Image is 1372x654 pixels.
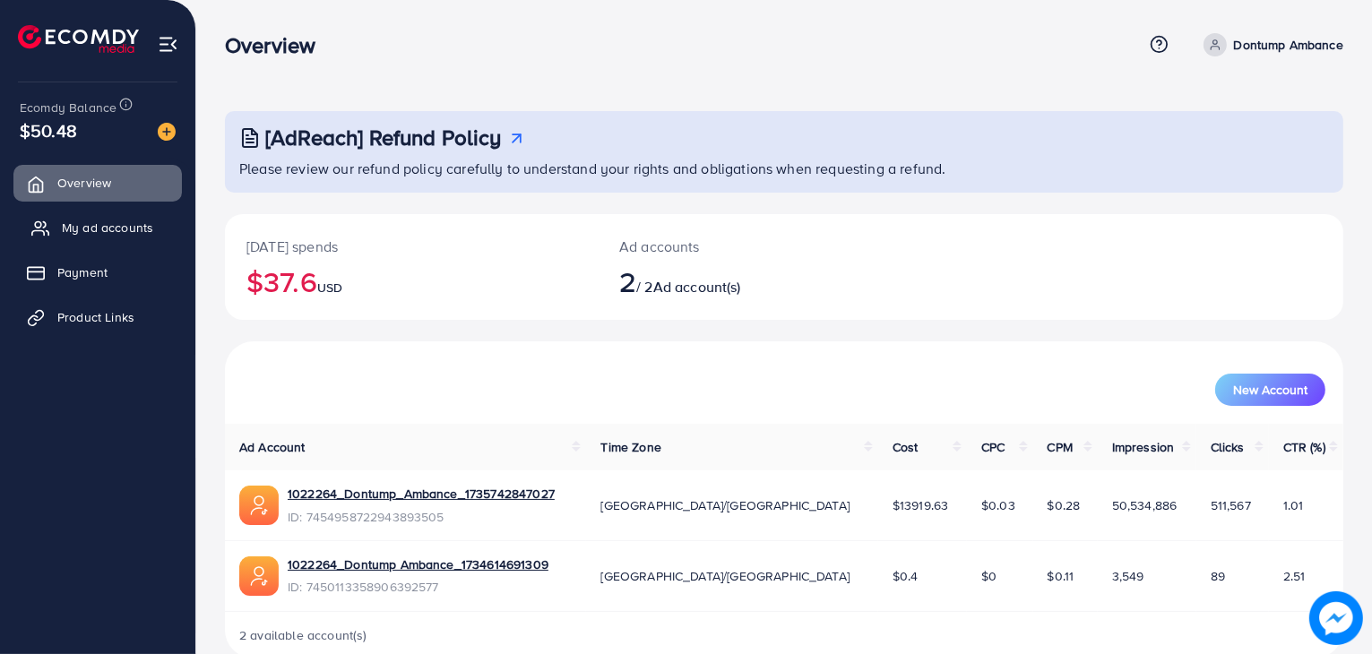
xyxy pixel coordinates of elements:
[653,277,741,297] span: Ad account(s)
[20,117,77,143] span: $50.48
[158,123,176,141] img: image
[893,438,919,456] span: Cost
[600,567,850,585] span: [GEOGRAPHIC_DATA]/[GEOGRAPHIC_DATA]
[57,263,108,281] span: Payment
[1234,34,1343,56] p: Dontump Ambance
[1283,567,1306,585] span: 2.51
[1211,496,1251,514] span: 511,567
[600,438,660,456] span: Time Zone
[288,578,548,596] span: ID: 7450113358906392577
[619,261,636,302] span: 2
[239,438,306,456] span: Ad Account
[981,567,997,585] span: $0
[288,485,555,503] a: 1022264_Dontump_Ambance_1735742847027
[246,264,576,298] h2: $37.6
[893,567,919,585] span: $0.4
[13,299,182,335] a: Product Links
[1211,567,1225,585] span: 89
[619,236,856,257] p: Ad accounts
[239,486,279,525] img: ic-ads-acc.e4c84228.svg
[265,125,502,151] h3: [AdReach] Refund Policy
[600,496,850,514] span: [GEOGRAPHIC_DATA]/[GEOGRAPHIC_DATA]
[1112,496,1178,514] span: 50,534,886
[158,34,178,55] img: menu
[1309,591,1363,645] img: image
[619,264,856,298] h2: / 2
[20,99,116,116] span: Ecomdy Balance
[225,32,330,58] h3: Overview
[1215,374,1325,406] button: New Account
[1048,496,1081,514] span: $0.28
[18,25,139,53] img: logo
[13,210,182,245] a: My ad accounts
[239,158,1333,179] p: Please review our refund policy carefully to understand your rights and obligations when requesti...
[1112,567,1144,585] span: 3,549
[239,556,279,596] img: ic-ads-acc.e4c84228.svg
[1211,438,1245,456] span: Clicks
[239,626,367,644] span: 2 available account(s)
[57,174,111,192] span: Overview
[1112,438,1175,456] span: Impression
[893,496,948,514] span: $13919.63
[13,165,182,201] a: Overview
[246,236,576,257] p: [DATE] spends
[1283,438,1325,456] span: CTR (%)
[981,496,1015,514] span: $0.03
[1283,496,1304,514] span: 1.01
[1233,383,1307,396] span: New Account
[62,219,153,237] span: My ad accounts
[57,308,134,326] span: Product Links
[1048,438,1073,456] span: CPM
[288,555,548,573] a: 1022264_Dontump Ambance_1734614691309
[288,508,555,526] span: ID: 7454958722943893505
[317,279,342,297] span: USD
[981,438,1005,456] span: CPC
[1196,33,1343,56] a: Dontump Ambance
[1048,567,1074,585] span: $0.11
[13,254,182,290] a: Payment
